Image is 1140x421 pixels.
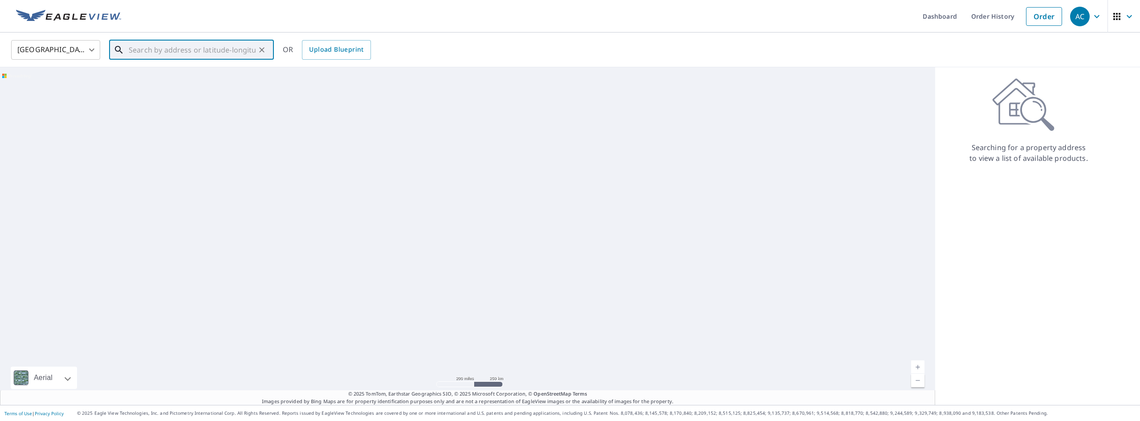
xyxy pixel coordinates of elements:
div: Aerial [31,367,55,389]
span: © 2025 TomTom, Earthstar Geographics SIO, © 2025 Microsoft Corporation, © [348,390,587,398]
p: Searching for a property address to view a list of available products. [969,142,1088,163]
div: Aerial [11,367,77,389]
a: Order [1026,7,1062,26]
a: Terms [573,390,587,397]
a: Current Level 5, Zoom Out [911,374,924,387]
p: © 2025 Eagle View Technologies, Inc. and Pictometry International Corp. All Rights Reserved. Repo... [77,410,1136,417]
span: Upload Blueprint [309,44,363,55]
img: EV Logo [16,10,121,23]
div: AC [1070,7,1090,26]
p: | [4,411,64,416]
input: Search by address or latitude-longitude [129,37,256,62]
a: OpenStreetMap [533,390,571,397]
a: Terms of Use [4,410,32,417]
div: [GEOGRAPHIC_DATA] [11,37,100,62]
div: OR [283,40,371,60]
a: Current Level 5, Zoom In [911,360,924,374]
a: Upload Blueprint [302,40,370,60]
button: Clear [256,44,268,56]
a: Privacy Policy [35,410,64,417]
